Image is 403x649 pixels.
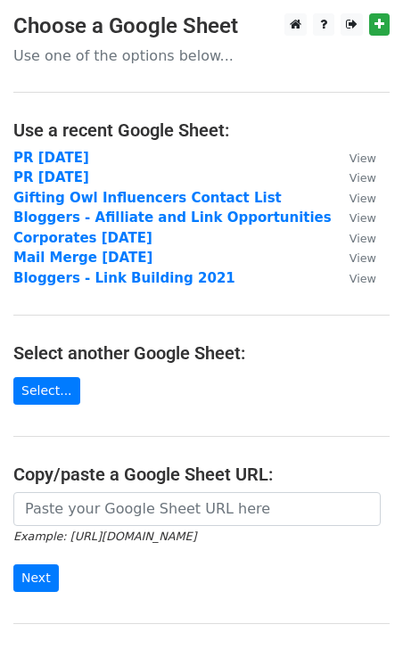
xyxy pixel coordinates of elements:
[13,190,282,206] a: Gifting Owl Influencers Contact List
[350,232,376,245] small: View
[350,211,376,225] small: View
[332,250,376,266] a: View
[332,270,376,286] a: View
[332,169,376,185] a: View
[350,192,376,205] small: View
[332,150,376,166] a: View
[13,169,89,185] a: PR [DATE]
[13,209,332,226] a: Bloggers - Afilliate and Link Opportunities
[13,492,381,526] input: Paste your Google Sheet URL here
[332,230,376,246] a: View
[13,13,390,39] h3: Choose a Google Sheet
[13,150,89,166] a: PR [DATE]
[13,342,390,364] h4: Select another Google Sheet:
[13,250,152,266] a: Mail Merge [DATE]
[13,46,390,65] p: Use one of the options below...
[350,171,376,185] small: View
[13,270,235,286] a: Bloggers - Link Building 2021
[332,190,376,206] a: View
[350,152,376,165] small: View
[350,272,376,285] small: View
[13,530,196,543] small: Example: [URL][DOMAIN_NAME]
[13,230,152,246] a: Corporates [DATE]
[13,464,390,485] h4: Copy/paste a Google Sheet URL:
[13,377,80,405] a: Select...
[13,119,390,141] h4: Use a recent Google Sheet:
[332,209,376,226] a: View
[13,564,59,592] input: Next
[350,251,376,265] small: View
